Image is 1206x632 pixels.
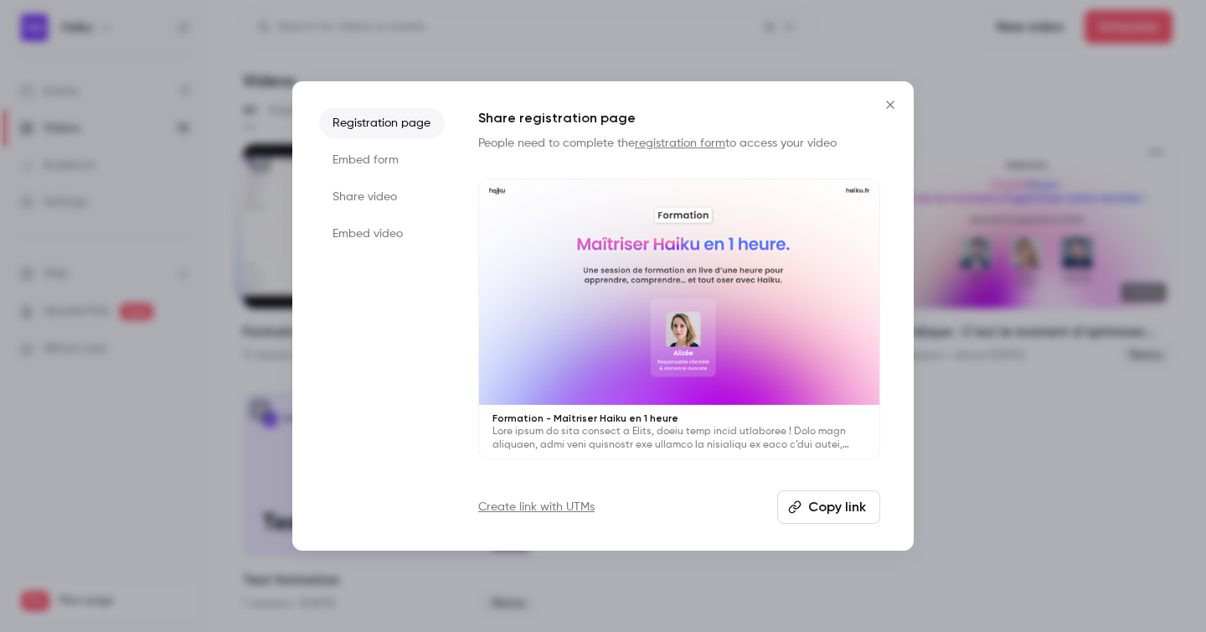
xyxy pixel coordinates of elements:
[478,499,595,515] a: Create link with UTMs
[478,135,880,152] p: People need to complete the to access your video
[478,108,880,128] h1: Share registration page
[777,490,880,524] button: Copy link
[492,412,866,425] p: Formation - Maîtriser Haiku en 1 heure
[319,219,445,249] li: Embed video
[319,108,445,138] li: Registration page
[319,145,445,175] li: Embed form
[478,179,880,459] a: Formation - Maîtriser Haiku en 1 heureLore ipsum do sita consect a Elits, doeiu temp incid utlabo...
[874,88,907,122] button: Close
[635,137,725,149] a: registration form
[492,425,866,452] p: Lore ipsum do sita consect a Elits, doeiu temp incid utlaboree ! Dolo magn aliquaen, admi veni qu...
[319,182,445,212] li: Share video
